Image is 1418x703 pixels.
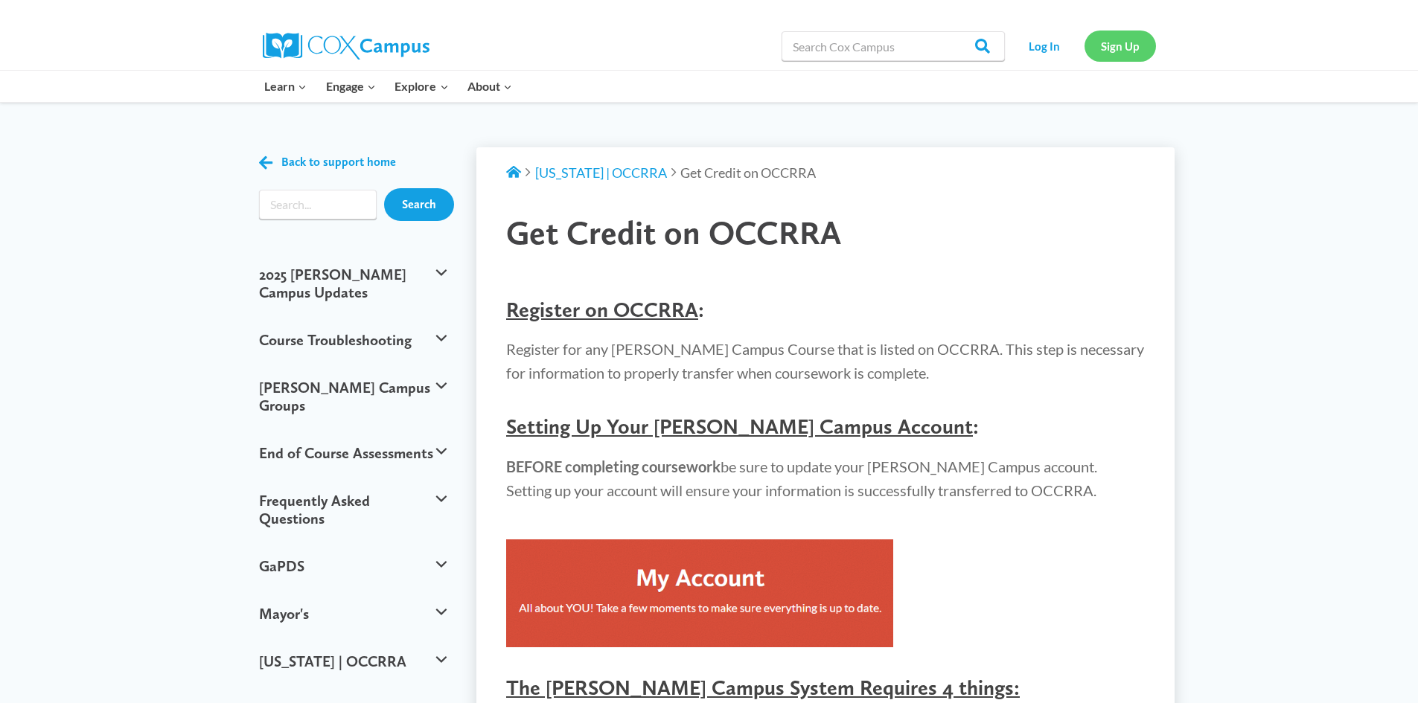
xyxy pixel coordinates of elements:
[506,298,1145,323] h4: :
[506,414,1145,440] h4: :
[252,590,455,638] button: Mayor's
[506,458,721,475] strong: BEFORE completing coursework
[316,71,386,102] button: Child menu of Engage
[252,316,455,364] button: Course Troubleshooting
[458,71,522,102] button: Child menu of About
[782,31,1005,61] input: Search Cox Campus
[281,155,396,169] span: Back to support home
[259,190,377,219] form: Search form
[263,33,429,60] img: Cox Campus
[506,455,1145,502] p: be sure to update your [PERSON_NAME] Campus account. Setting up your account will ensure your inf...
[506,297,698,322] span: Register on OCCRRA
[1012,31,1156,61] nav: Secondary Navigation
[252,364,455,429] button: [PERSON_NAME] Campus Groups
[255,71,317,102] button: Child menu of Learn
[1012,31,1077,61] a: Log In
[1085,31,1156,61] a: Sign Up
[680,164,816,181] span: Get Credit on OCCRRA
[252,477,455,542] button: Frequently Asked Questions
[252,429,455,477] button: End of Course Assessments
[386,71,459,102] button: Child menu of Explore
[506,675,1020,700] span: The [PERSON_NAME] Campus System Requires 4 things:
[252,542,455,590] button: GaPDS
[252,638,455,685] button: [US_STATE] | OCCRRA
[255,71,522,102] nav: Primary Navigation
[252,251,455,316] button: 2025 [PERSON_NAME] Campus Updates
[259,190,377,219] input: Search input
[384,188,454,221] input: Search
[506,213,841,252] span: Get Credit on OCCRRA
[259,152,396,173] a: Back to support home
[506,164,521,181] a: Support Home
[535,164,667,181] a: [US_STATE] | OCCRRA
[506,337,1145,385] p: Register for any [PERSON_NAME] Campus Course that is listed on OCCRRA. This step is necessary for...
[506,414,973,439] span: Setting Up Your [PERSON_NAME] Campus Account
